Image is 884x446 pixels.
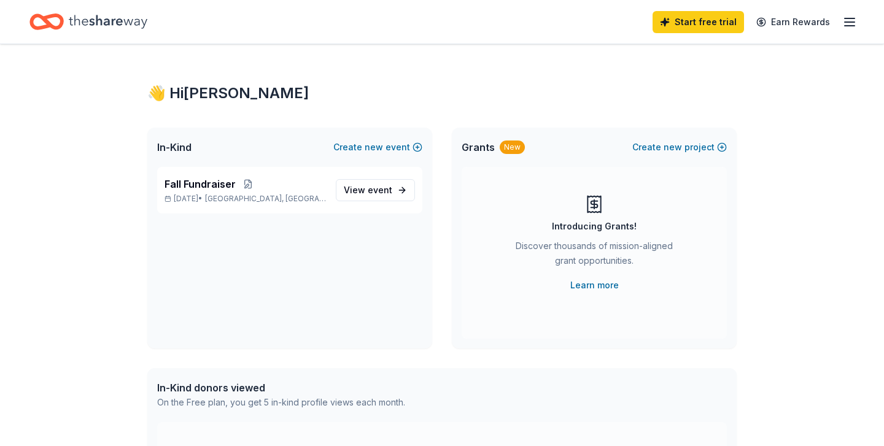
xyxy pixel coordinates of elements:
[365,140,383,155] span: new
[500,140,525,154] div: New
[749,11,837,33] a: Earn Rewards
[511,239,678,273] div: Discover thousands of mission-aligned grant opportunities.
[632,140,727,155] button: Createnewproject
[570,278,619,293] a: Learn more
[29,7,147,36] a: Home
[205,194,326,204] span: [GEOGRAPHIC_DATA], [GEOGRAPHIC_DATA]
[147,83,737,103] div: 👋 Hi [PERSON_NAME]
[664,140,682,155] span: new
[653,11,744,33] a: Start free trial
[336,179,415,201] a: View event
[157,140,192,155] span: In-Kind
[552,219,637,234] div: Introducing Grants!
[157,380,405,395] div: In-Kind donors viewed
[157,395,405,410] div: On the Free plan, you get 5 in-kind profile views each month.
[368,185,392,195] span: event
[344,183,392,198] span: View
[165,177,236,191] span: Fall Fundraiser
[165,194,326,204] p: [DATE] •
[462,140,495,155] span: Grants
[333,140,422,155] button: Createnewevent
